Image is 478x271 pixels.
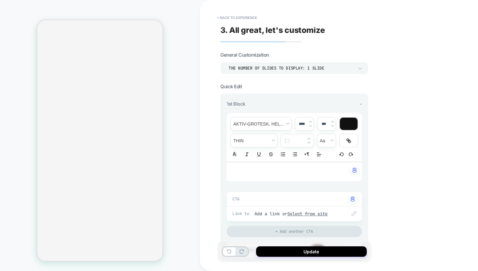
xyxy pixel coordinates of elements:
[331,125,334,127] img: down
[227,226,362,237] div: + Add another CTA
[256,246,367,257] button: Update
[254,211,340,217] div: Add a link or
[317,134,336,147] span: transform
[254,151,263,158] button: Underline
[279,151,287,158] button: Ordered list
[220,25,325,35] span: 3. All great, let's customize
[214,13,260,23] button: < Back to experience
[331,120,334,123] img: up
[231,117,291,130] span: font
[231,134,277,147] span: fontWeight
[291,151,299,158] button: Bullet list
[267,151,275,158] button: Strike
[307,141,310,144] img: down
[242,151,251,158] button: Italic
[307,137,310,140] img: up
[315,151,323,158] span: Align
[232,211,251,216] span: Link to
[309,125,312,127] img: down
[309,120,312,123] img: up
[220,83,242,89] span: Quick Edit
[232,196,240,202] span: CTA
[360,101,362,107] span: -
[303,151,311,158] button: Right to Left
[352,168,357,173] img: edit with ai
[287,211,328,217] u: Select from site
[227,101,246,107] span: 1st Block
[352,211,356,216] img: edit
[229,65,354,71] div: THE NUMBER OF SLIDES TO DISPLAY: 1 SLIDE
[351,196,355,201] img: edit with ai
[220,52,269,58] span: General Customization
[284,138,290,143] img: line height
